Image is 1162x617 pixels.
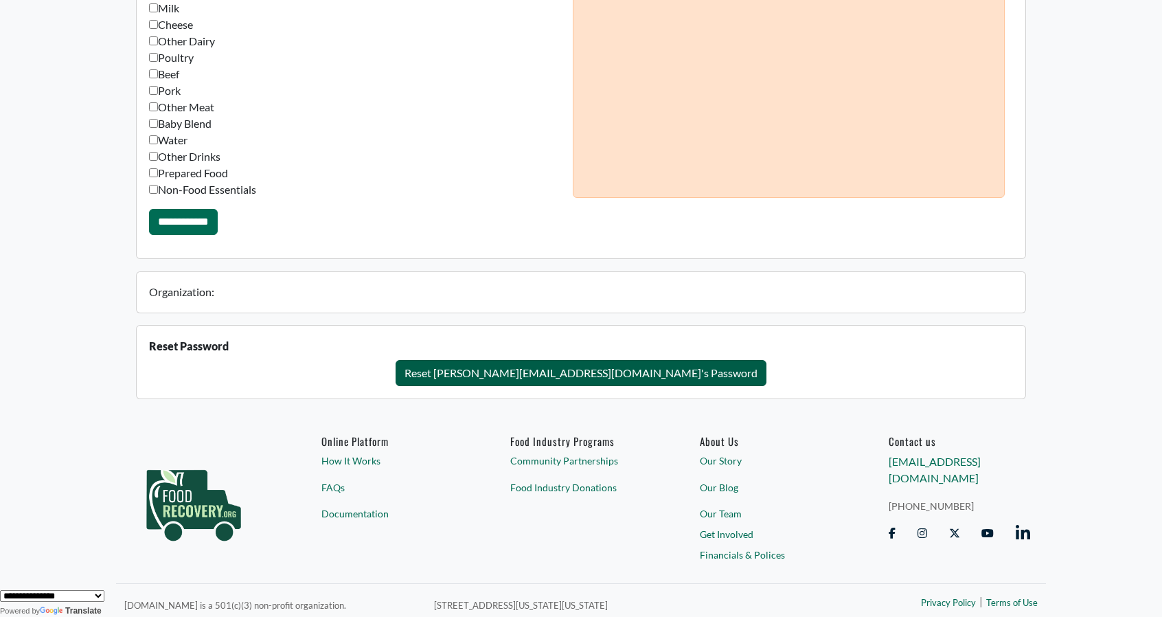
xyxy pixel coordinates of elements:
label: Water [149,132,187,148]
label: Organization: [141,284,1005,300]
input: Other Meat [149,102,158,111]
input: Other Dairy [149,36,158,45]
h6: Online Platform [321,435,463,447]
h6: Contact us [889,435,1030,447]
a: [EMAIL_ADDRESS][DOMAIN_NAME] [889,455,981,484]
input: Poultry [149,53,158,62]
label: Other Meat [149,99,214,115]
h6: Food Industry Programs [510,435,652,447]
a: How It Works [321,453,463,468]
label: Poultry [149,49,194,66]
input: Non-Food Essentials [149,185,158,194]
a: FAQs [321,480,463,495]
label: Other Drinks [149,148,220,165]
a: Community Partnerships [510,453,652,468]
a: [PHONE_NUMBER] [889,499,1030,513]
label: Pork [149,82,181,99]
input: Prepared Food [149,168,158,177]
label: Cheese [149,16,193,33]
button: Reset [PERSON_NAME][EMAIL_ADDRESS][DOMAIN_NAME]'s Password [396,360,766,386]
a: Our Blog [700,480,841,495]
a: Documentation [321,506,463,521]
a: Financials & Polices [700,548,841,562]
input: Water [149,135,158,144]
label: Beef [149,66,179,82]
a: Our Team [700,506,841,521]
input: Cheese [149,20,158,29]
a: About Us [700,435,841,447]
a: Translate [40,606,102,616]
label: Reset Password [149,338,229,355]
img: Google Translate [40,607,65,616]
a: Food Industry Donations [510,480,652,495]
label: Prepared Food [149,165,228,181]
input: Milk [149,3,158,12]
label: Baby Blend [149,115,212,132]
input: Baby Blend [149,119,158,128]
img: food_recovery_green_logo-76242d7a27de7ed26b67be613a865d9c9037ba317089b267e0515145e5e51427.png [132,435,255,565]
a: Our Story [700,453,841,468]
a: Get Involved [700,527,841,541]
label: Other Dairy [149,33,215,49]
input: Beef [149,69,158,78]
label: Non-Food Essentials [149,181,256,198]
input: Pork [149,86,158,95]
input: Other Drinks [149,152,158,161]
